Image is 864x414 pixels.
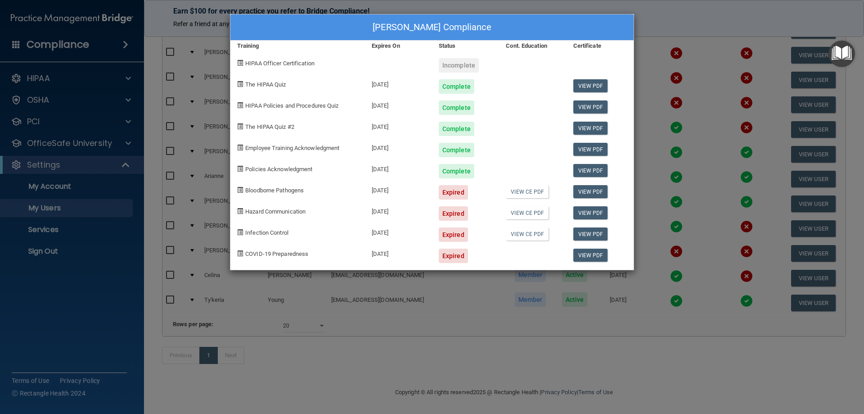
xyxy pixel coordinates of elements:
[365,94,432,115] div: [DATE]
[506,185,549,198] a: View CE PDF
[573,227,608,241] a: View PDF
[573,164,608,177] a: View PDF
[439,143,474,157] div: Complete
[365,178,432,200] div: [DATE]
[439,206,468,221] div: Expired
[439,100,474,115] div: Complete
[439,79,474,94] div: Complete
[230,14,634,41] div: [PERSON_NAME] Compliance
[245,60,315,67] span: HIPAA Officer Certification
[439,58,479,73] div: Incomplete
[573,249,608,262] a: View PDF
[573,100,608,114] a: View PDF
[245,102,338,109] span: HIPAA Policies and Procedures Quiz
[365,157,432,178] div: [DATE]
[573,79,608,92] a: View PDF
[828,41,855,67] button: Open Resource Center
[245,123,294,130] span: The HIPAA Quiz #2
[245,208,306,215] span: Hazard Communication
[439,122,474,136] div: Complete
[230,41,365,51] div: Training
[439,227,468,242] div: Expired
[365,221,432,242] div: [DATE]
[439,185,468,200] div: Expired
[567,41,634,51] div: Certificate
[506,206,549,219] a: View CE PDF
[439,164,474,178] div: Complete
[365,115,432,136] div: [DATE]
[573,143,608,156] a: View PDF
[365,242,432,263] div: [DATE]
[245,166,312,173] span: Policies Acknowledgment
[245,229,288,236] span: Infection Control
[499,41,566,51] div: Cont. Education
[573,122,608,135] a: View PDF
[365,136,432,157] div: [DATE]
[245,250,308,257] span: COVID-19 Preparedness
[365,41,432,51] div: Expires On
[573,185,608,198] a: View PDF
[506,227,549,241] a: View CE PDF
[439,249,468,263] div: Expired
[245,81,286,88] span: The HIPAA Quiz
[573,206,608,219] a: View PDF
[245,187,304,194] span: Bloodborne Pathogens
[432,41,499,51] div: Status
[365,200,432,221] div: [DATE]
[365,73,432,94] div: [DATE]
[245,145,339,151] span: Employee Training Acknowledgment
